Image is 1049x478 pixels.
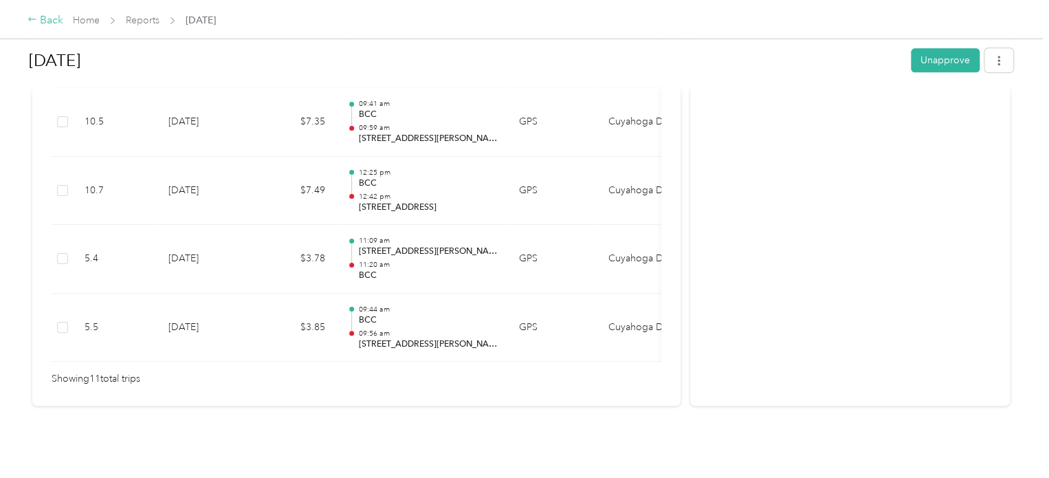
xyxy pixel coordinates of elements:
[358,123,497,133] p: 09:59 am
[157,157,254,226] td: [DATE]
[74,88,157,157] td: 10.5
[74,294,157,362] td: 5.5
[508,225,597,294] td: GPS
[186,13,216,28] span: [DATE]
[358,192,497,202] p: 12:42 pm
[508,294,597,362] td: GPS
[358,133,497,145] p: [STREET_ADDRESS][PERSON_NAME][PERSON_NAME]
[52,371,140,387] span: Showing 11 total trips
[911,48,980,72] button: Unapprove
[972,401,1049,478] iframe: Everlance-gr Chat Button Frame
[358,305,497,314] p: 09:44 am
[358,109,497,121] p: BCC
[358,168,497,177] p: 12:25 pm
[508,157,597,226] td: GPS
[27,12,63,29] div: Back
[358,177,497,190] p: BCC
[29,44,901,77] h1: Sep 2025
[358,329,497,338] p: 09:56 am
[74,225,157,294] td: 5.4
[358,236,497,246] p: 11:09 am
[157,294,254,362] td: [DATE]
[254,225,336,294] td: $3.78
[358,246,497,258] p: [STREET_ADDRESS][PERSON_NAME]
[126,14,159,26] a: Reports
[358,260,497,270] p: 11:20 am
[254,294,336,362] td: $3.85
[157,225,254,294] td: [DATE]
[597,294,700,362] td: Cuyahoga DD
[358,202,497,214] p: [STREET_ADDRESS]
[358,270,497,282] p: BCC
[597,157,700,226] td: Cuyahoga DD
[73,14,100,26] a: Home
[157,88,254,157] td: [DATE]
[922,19,1004,36] p: Report updated
[508,88,597,157] td: GPS
[597,88,700,157] td: Cuyahoga DD
[358,99,497,109] p: 09:41 am
[597,225,700,294] td: Cuyahoga DD
[254,157,336,226] td: $7.49
[74,157,157,226] td: 10.7
[358,338,497,351] p: [STREET_ADDRESS][PERSON_NAME]
[358,314,497,327] p: BCC
[254,88,336,157] td: $7.35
